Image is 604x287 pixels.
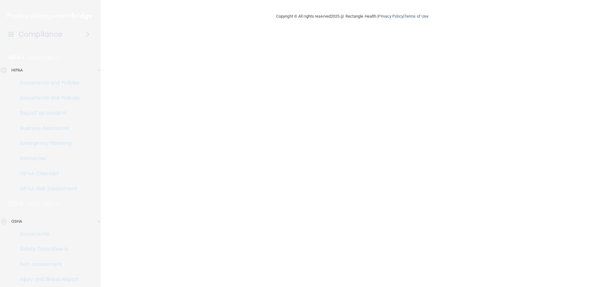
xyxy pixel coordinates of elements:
img: PMB logo [8,10,93,22]
h4: Compliance [19,30,62,39]
p: Self-Assessment [4,261,90,267]
p: OSHA [8,200,24,208]
p: Documents [4,231,90,237]
p: HIPAA Risk Assessment [4,186,90,192]
p: HIPAA Checklist [4,170,90,177]
p: Safety Data Sheets [4,246,90,252]
div: Copyright © All rights reserved 2025 @ Rectangle Health | | [238,6,467,26]
p: HIPAA [11,66,23,74]
p: Injury and Illness Report [4,276,90,283]
p: OSHA [11,218,22,225]
p: HIPAA [8,54,25,61]
p: Documents and Policies [4,95,90,101]
p: Documents and Policies [4,80,90,86]
a: Terms of Use [404,14,428,19]
p: Business Associates [4,125,90,131]
a: Privacy Policy [378,14,403,19]
p: Report an Incident [4,110,90,116]
p: Resources [4,155,90,162]
p: Learn More! [27,200,61,208]
p: Learn More! [28,54,61,61]
p: Emergency Planning [4,140,90,146]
